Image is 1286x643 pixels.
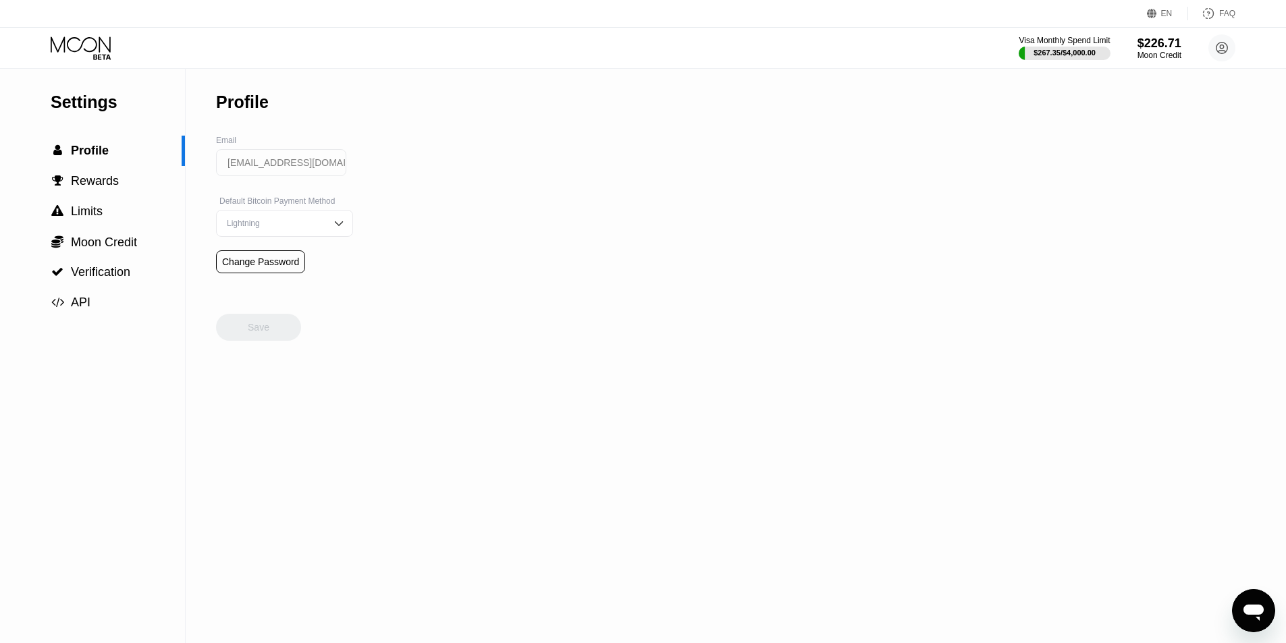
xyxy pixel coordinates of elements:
[1219,9,1235,18] div: FAQ
[53,144,62,157] span: 
[1147,7,1188,20] div: EN
[51,235,64,248] div: 
[1137,51,1181,60] div: Moon Credit
[1019,36,1110,60] div: Visa Monthly Spend Limit$267.35/$4,000.00
[216,250,305,273] div: Change Password
[1019,36,1110,45] div: Visa Monthly Spend Limit
[1034,49,1096,57] div: $267.35 / $4,000.00
[71,204,103,218] span: Limits
[51,235,63,248] span: 
[216,196,353,206] div: Default Bitcoin Payment Method
[51,205,64,217] div: 
[1188,7,1235,20] div: FAQ
[51,266,64,278] div: 
[51,266,63,278] span: 
[51,205,63,217] span: 
[51,296,64,308] span: 
[222,256,299,267] div: Change Password
[1161,9,1173,18] div: EN
[71,235,137,249] span: Moon Credit
[1137,36,1181,60] div: $226.71Moon Credit
[51,144,64,157] div: 
[51,175,64,187] div: 
[52,175,63,187] span: 
[71,265,130,279] span: Verification
[71,174,119,188] span: Rewards
[51,92,185,112] div: Settings
[1232,589,1275,632] iframe: Button to launch messaging window
[216,92,269,112] div: Profile
[71,144,109,157] span: Profile
[71,296,90,309] span: API
[223,219,325,228] div: Lightning
[1137,36,1181,51] div: $226.71
[216,136,353,145] div: Email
